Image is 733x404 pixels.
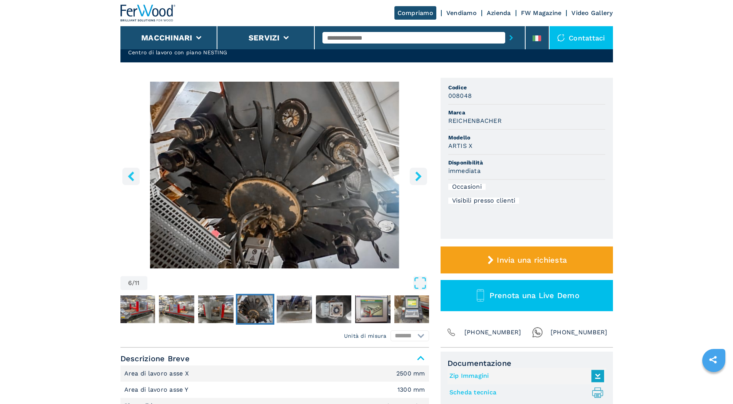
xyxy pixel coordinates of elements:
[141,33,192,42] button: Macchinari
[448,84,605,91] span: Codice
[149,276,427,290] button: Open Fullscreen
[497,255,567,265] span: Invia una richiesta
[128,280,132,286] span: 6
[314,294,353,325] button: Go to Slide 8
[448,141,473,150] h3: ARTIS X
[394,6,436,20] a: Compriamo
[447,359,606,368] span: Documentazione
[448,91,472,100] h3: 008048
[448,109,605,116] span: Marca
[344,332,387,340] em: Unità di misura
[316,295,351,323] img: 76b9a652168e2aea9cf6bb3dfe1d5a6e
[132,280,135,286] span: /
[487,9,511,17] a: Azienda
[120,352,429,365] span: Descrizione Breve
[449,370,600,382] a: Zip Immagini
[118,294,157,325] button: Go to Slide 3
[159,295,194,323] img: cf7feba59bb09b895bfe749b8c5aab58
[249,33,280,42] button: Servizi
[354,294,392,325] button: Go to Slide 9
[355,295,391,323] img: 24ec45364f3194ee6be7f20e8f42c266
[448,159,605,166] span: Disponibilità
[277,295,312,323] img: 686016eaa6dd1593253476f7c1e79b17
[396,370,425,377] em: 2500 mm
[236,294,274,325] button: Go to Slide 6
[571,9,613,17] a: Video Gallery
[446,327,457,338] img: Phone
[448,184,486,190] div: Occasioni
[275,294,314,325] button: Go to Slide 7
[489,291,579,300] span: Prenota una Live Demo
[441,280,613,311] button: Prenota una Live Demo
[237,295,273,323] img: fdf78b13848d335729fe55961e10c51c
[397,387,425,393] em: 1300 mm
[557,34,565,42] img: Contattaci
[135,280,140,286] span: 11
[448,166,481,175] h3: immediata
[448,116,502,125] h3: REICHENBACHER
[120,82,429,268] img: Centro di lavoro con piano NESTING REICHENBACHER ARTIS X
[532,327,543,338] img: Whatsapp
[120,295,155,323] img: 644c9ed2850a4b978c5cd85644fb2012
[128,49,264,56] h2: Centro di lavoro con piano NESTING
[197,294,235,325] button: Go to Slide 5
[521,9,562,17] a: FW Magazine
[549,26,613,49] div: Contattaci
[410,168,427,185] button: right-button
[124,369,191,378] p: Area di lavoro asse X
[393,294,431,325] button: Go to Slide 10
[446,9,477,17] a: Vendiamo
[448,198,519,204] div: Visibili presso clienti
[448,134,605,141] span: Modello
[505,29,517,47] button: submit-button
[157,294,196,325] button: Go to Slide 4
[551,327,608,338] span: [PHONE_NUMBER]
[79,294,387,325] nav: Thumbnail Navigation
[394,295,430,323] img: ebfd995a02cbb773a00608374d03e532
[700,369,727,398] iframe: Chat
[124,386,190,394] p: Area di lavoro asse Y
[120,82,429,268] div: Go to Slide 6
[198,295,234,323] img: e17dd1de7365b4fbbacb9f99d7627cdc
[464,327,521,338] span: [PHONE_NUMBER]
[449,386,600,399] a: Scheda tecnica
[703,350,723,369] a: sharethis
[122,168,140,185] button: left-button
[441,246,613,273] button: Invia una richiesta
[120,5,176,22] img: Ferwood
